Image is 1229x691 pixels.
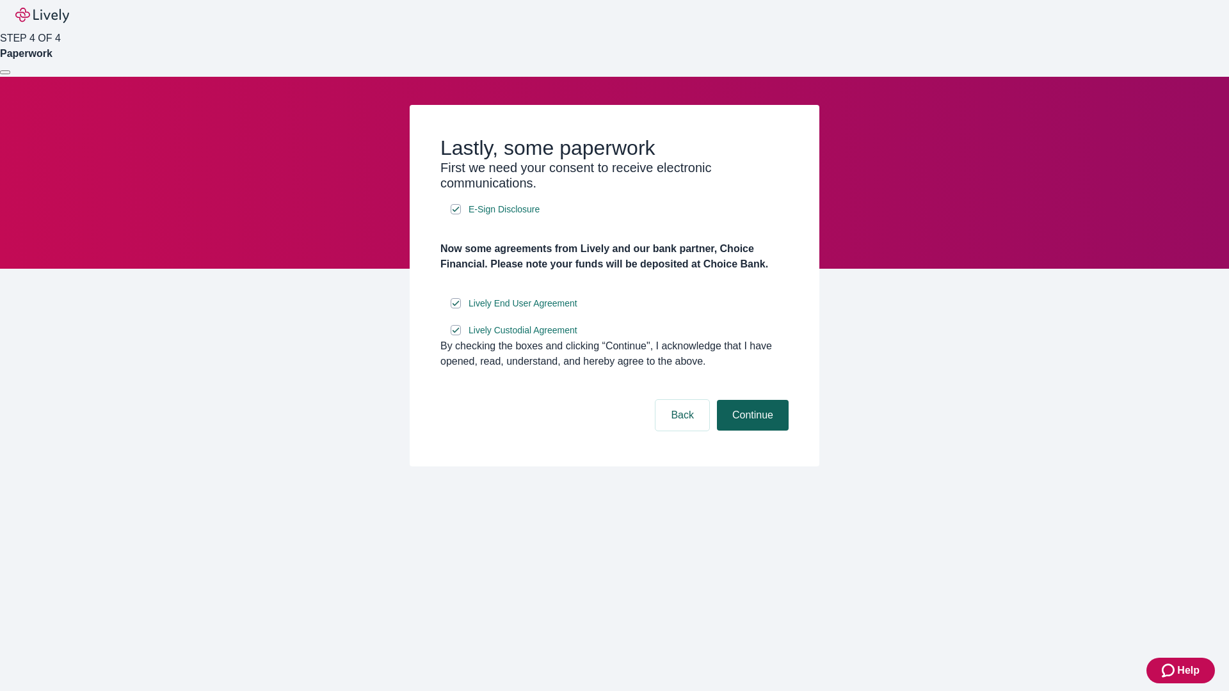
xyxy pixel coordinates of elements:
span: Help [1177,663,1200,678]
button: Back [655,400,709,431]
button: Zendesk support iconHelp [1146,658,1215,683]
span: Lively Custodial Agreement [469,324,577,337]
h4: Now some agreements from Lively and our bank partner, Choice Financial. Please note your funds wi... [440,241,789,272]
svg: Zendesk support icon [1162,663,1177,678]
h3: First we need your consent to receive electronic communications. [440,160,789,191]
a: e-sign disclosure document [466,322,580,338]
img: Lively [15,8,69,23]
span: E-Sign Disclosure [469,203,540,216]
button: Continue [717,400,789,431]
a: e-sign disclosure document [466,296,580,312]
h2: Lastly, some paperwork [440,136,789,160]
span: Lively End User Agreement [469,297,577,310]
div: By checking the boxes and clicking “Continue", I acknowledge that I have opened, read, understand... [440,338,789,369]
a: e-sign disclosure document [466,202,542,218]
